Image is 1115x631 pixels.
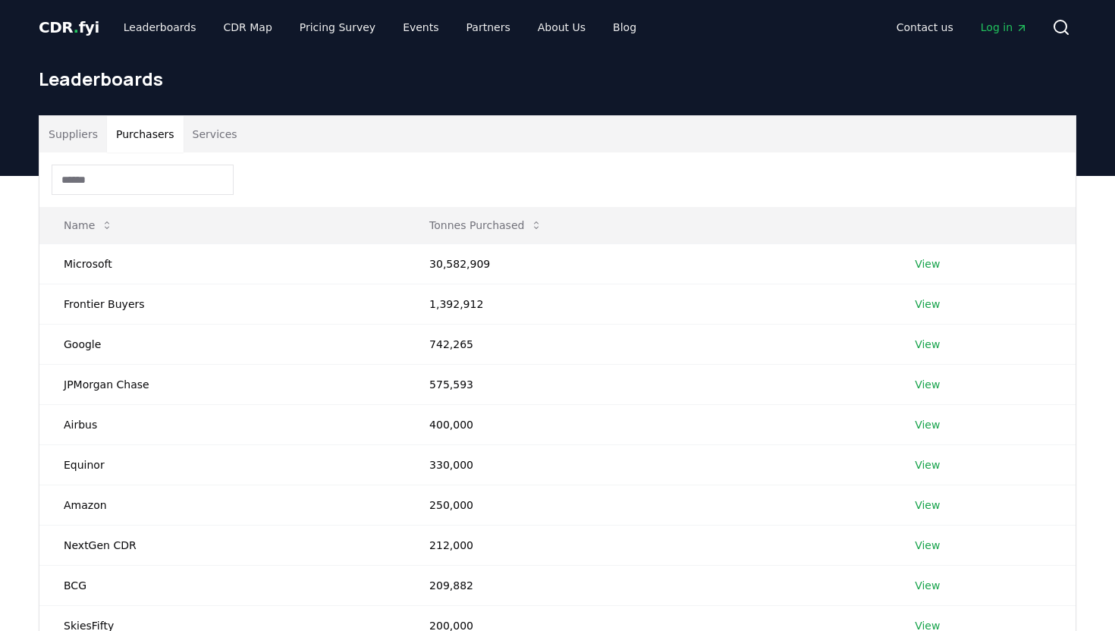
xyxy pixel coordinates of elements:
[405,404,890,444] td: 400,000
[405,525,890,565] td: 212,000
[915,498,940,513] a: View
[601,14,649,41] a: Blog
[915,417,940,432] a: View
[39,324,405,364] td: Google
[391,14,451,41] a: Events
[526,14,598,41] a: About Us
[454,14,523,41] a: Partners
[287,14,388,41] a: Pricing Survey
[405,444,890,485] td: 330,000
[39,17,99,38] a: CDR.fyi
[405,324,890,364] td: 742,265
[39,485,405,525] td: Amazon
[39,243,405,284] td: Microsoft
[212,14,284,41] a: CDR Map
[111,14,649,41] nav: Main
[915,337,940,352] a: View
[405,284,890,324] td: 1,392,912
[884,14,966,41] a: Contact us
[39,525,405,565] td: NextGen CDR
[405,364,890,404] td: 575,593
[74,18,79,36] span: .
[39,565,405,605] td: BCG
[107,116,184,152] button: Purchasers
[915,297,940,312] a: View
[111,14,209,41] a: Leaderboards
[39,404,405,444] td: Airbus
[981,20,1028,35] span: Log in
[915,538,940,553] a: View
[39,67,1076,91] h1: Leaderboards
[52,210,125,240] button: Name
[405,485,890,525] td: 250,000
[884,14,1040,41] nav: Main
[39,444,405,485] td: Equinor
[915,457,940,472] a: View
[969,14,1040,41] a: Log in
[39,364,405,404] td: JPMorgan Chase
[417,210,554,240] button: Tonnes Purchased
[39,116,107,152] button: Suppliers
[405,243,890,284] td: 30,582,909
[915,578,940,593] a: View
[39,18,99,36] span: CDR fyi
[39,284,405,324] td: Frontier Buyers
[405,565,890,605] td: 209,882
[184,116,247,152] button: Services
[915,377,940,392] a: View
[915,256,940,272] a: View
